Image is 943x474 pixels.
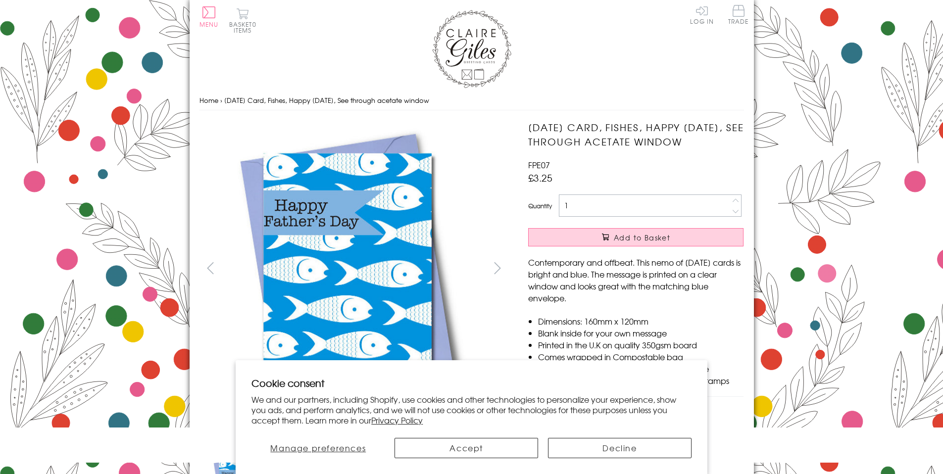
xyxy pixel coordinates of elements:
button: Menu [199,6,219,27]
span: › [220,95,222,105]
p: Contemporary and offbeat. This nemo of [DATE] cards is bright and blue. The message is printed on... [528,256,744,304]
button: Add to Basket [528,228,744,246]
a: Home [199,95,218,105]
h1: [DATE] Card, Fishes, Happy [DATE], See through acetate window [528,120,744,149]
button: next [486,257,508,279]
button: Decline [548,438,692,458]
a: Trade [728,5,749,26]
li: Comes wrapped in Compostable bag [538,351,744,363]
button: Accept [395,438,538,458]
button: Manage preferences [251,438,385,458]
span: 0 items [234,20,256,35]
span: FPE07 [528,159,550,171]
button: Basket0 items [229,8,256,33]
h2: Cookie consent [251,376,692,390]
span: Manage preferences [270,442,366,454]
li: Blank inside for your own message [538,327,744,339]
button: prev [199,257,222,279]
p: We and our partners, including Shopify, use cookies and other technologies to personalize your ex... [251,394,692,425]
nav: breadcrumbs [199,91,744,111]
span: Add to Basket [614,233,670,242]
a: Privacy Policy [371,414,423,426]
label: Quantity [528,201,552,210]
img: Claire Giles Greetings Cards [432,10,511,88]
a: Log In [690,5,714,24]
span: Menu [199,20,219,29]
li: Printed in the U.K on quality 350gsm board [538,339,744,351]
img: Father's Day Card, Fishes, Happy Father's Day, See through acetate window [199,120,496,417]
li: Dimensions: 160mm x 120mm [538,315,744,327]
img: Father's Day Card, Fishes, Happy Father's Day, See through acetate window [508,120,805,417]
span: Trade [728,5,749,24]
span: £3.25 [528,171,552,185]
span: [DATE] Card, Fishes, Happy [DATE], See through acetate window [224,95,429,105]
